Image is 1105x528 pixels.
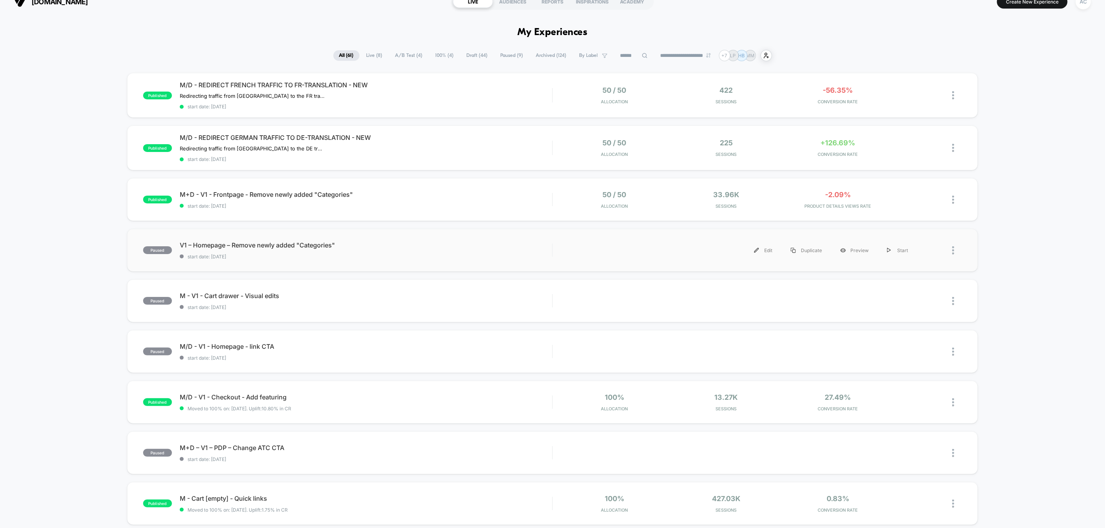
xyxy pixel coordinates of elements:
span: Moved to 100% on: [DATE] . Uplift: 10.80% in CR [188,406,291,411]
span: CONVERSION RATE [784,507,892,513]
img: close [952,144,954,152]
span: Allocation [601,406,628,411]
span: PRODUCT DETAILS VIEWS RATE [784,203,892,209]
img: close [952,297,954,305]
p: MM [746,53,754,58]
h1: My Experiences [518,27,588,38]
span: 0.83% [827,494,849,503]
span: paused [143,449,172,457]
span: start date: [DATE] [180,355,552,361]
span: By Label [579,53,598,58]
span: Sessions [672,507,780,513]
span: start date: [DATE] [180,156,552,162]
span: published [143,92,172,99]
span: Allocation [601,203,628,209]
span: 13.27k [715,393,738,401]
span: Allocation [601,99,628,104]
img: close [952,398,954,406]
span: Moved to 100% on: [DATE] . Uplift: 1.75% in CR [188,507,288,513]
span: 427.03k [712,494,740,503]
span: 422 [720,86,733,94]
img: menu [791,248,796,253]
img: close [952,449,954,457]
span: Redirecting traffic from [GEOGRAPHIC_DATA] to the FR translation of the website. [180,93,324,99]
p: HB [738,53,745,58]
span: paused [143,297,172,305]
span: CONVERSION RATE [784,406,892,411]
span: paused [143,348,172,355]
span: Archived ( 124 ) [530,50,572,61]
img: menu [887,248,891,253]
span: 33.96k [713,191,739,199]
span: 100% [605,494,624,503]
span: 50 / 50 [603,139,627,147]
span: start date: [DATE] [180,104,552,109]
span: M+D - V1 - Frontpage - Remove newly added "Categories" [180,191,552,198]
span: Redirecting traffic from [GEOGRAPHIC_DATA] to the DE translation of the website. [180,145,324,152]
span: Sessions [672,152,780,157]
span: M/D - REDIRECT GERMAN TRAFFIC TO DE-TRANSLATION - NEW [180,134,552,141]
span: 50 / 50 [603,86,627,94]
span: A/B Test ( 4 ) [390,50,429,61]
span: +126.69% [821,139,855,147]
span: Live ( 8 ) [361,50,388,61]
span: M+D – V1 – PDP – Change ATC CTA [180,444,552,452]
img: close [952,500,954,508]
span: 50 / 50 [603,191,627,199]
span: -56.35% [823,86,853,94]
span: Allocation [601,152,628,157]
span: Allocation [601,507,628,513]
img: close [952,91,954,99]
span: published [143,144,172,152]
span: M - V1 - Cart drawer - Visual edits [180,292,552,300]
span: M/D - V1 - Checkout - Add featuring [180,393,552,401]
span: published [143,500,172,507]
img: close [952,348,954,356]
div: Duplicate [782,242,831,259]
span: 100% [605,393,624,401]
span: 27.49% [825,393,851,401]
p: LP [730,53,736,58]
img: close [952,196,954,204]
span: M/D - REDIRECT FRENCH TRAFFIC TO FR-TRANSLATION - NEW [180,81,552,89]
span: V1 – Homepage – Remove newly added "Categories" [180,241,552,249]
span: Sessions [672,203,780,209]
img: close [952,246,954,254]
span: start date: [DATE] [180,254,552,260]
span: paused [143,246,172,254]
span: start date: [DATE] [180,203,552,209]
span: CONVERSION RATE [784,152,892,157]
span: 100% ( 4 ) [430,50,460,61]
div: Start [878,242,917,259]
span: CONVERSION RATE [784,99,892,104]
img: menu [754,248,759,253]
span: start date: [DATE] [180,304,552,310]
span: start date: [DATE] [180,456,552,462]
div: Edit [745,242,782,259]
span: Sessions [672,406,780,411]
span: M/D - V1 - Homepage - link CTA [180,343,552,350]
span: Sessions [672,99,780,104]
span: published [143,398,172,406]
span: 225 [720,139,733,147]
span: published [143,196,172,203]
span: All ( 61 ) [333,50,359,61]
img: end [706,53,711,58]
span: M - Cart [empty] - Quick links [180,494,552,502]
div: Preview [831,242,878,259]
span: Paused ( 9 ) [495,50,529,61]
div: + 7 [719,50,730,61]
span: -2.09% [825,191,851,199]
span: Draft ( 44 ) [461,50,494,61]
